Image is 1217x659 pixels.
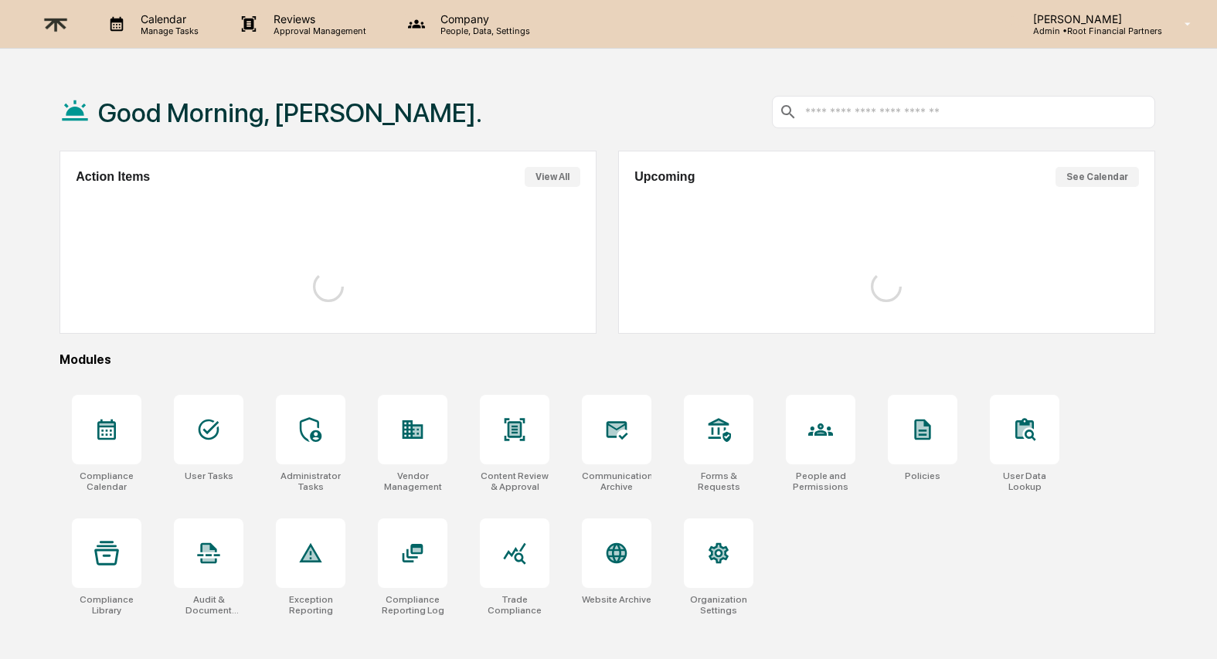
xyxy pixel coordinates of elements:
div: User Tasks [185,470,233,481]
div: Content Review & Approval [480,470,549,492]
div: Compliance Reporting Log [378,594,447,616]
h2: Upcoming [634,170,695,184]
p: Reviews [261,12,374,25]
div: Modules [59,352,1155,367]
div: Organization Settings [684,594,753,616]
h1: Good Morning, [PERSON_NAME]. [98,97,482,128]
p: [PERSON_NAME] [1021,12,1162,25]
div: Policies [905,470,940,481]
div: Compliance Calendar [72,470,141,492]
div: Forms & Requests [684,470,753,492]
div: Audit & Document Logs [174,594,243,616]
div: Administrator Tasks [276,470,345,492]
img: logo [37,5,74,43]
p: Calendar [128,12,206,25]
p: Approval Management [261,25,374,36]
div: People and Permissions [786,470,855,492]
div: Website Archive [582,594,651,605]
p: People, Data, Settings [428,25,538,36]
button: See Calendar [1056,167,1139,187]
p: Admin • Root Financial Partners [1021,25,1162,36]
div: Exception Reporting [276,594,345,616]
p: Company [428,12,538,25]
div: Trade Compliance [480,594,549,616]
h2: Action Items [76,170,150,184]
p: Manage Tasks [128,25,206,36]
button: View All [525,167,580,187]
div: Compliance Library [72,594,141,616]
div: Vendor Management [378,470,447,492]
div: User Data Lookup [990,470,1059,492]
div: Communications Archive [582,470,651,492]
